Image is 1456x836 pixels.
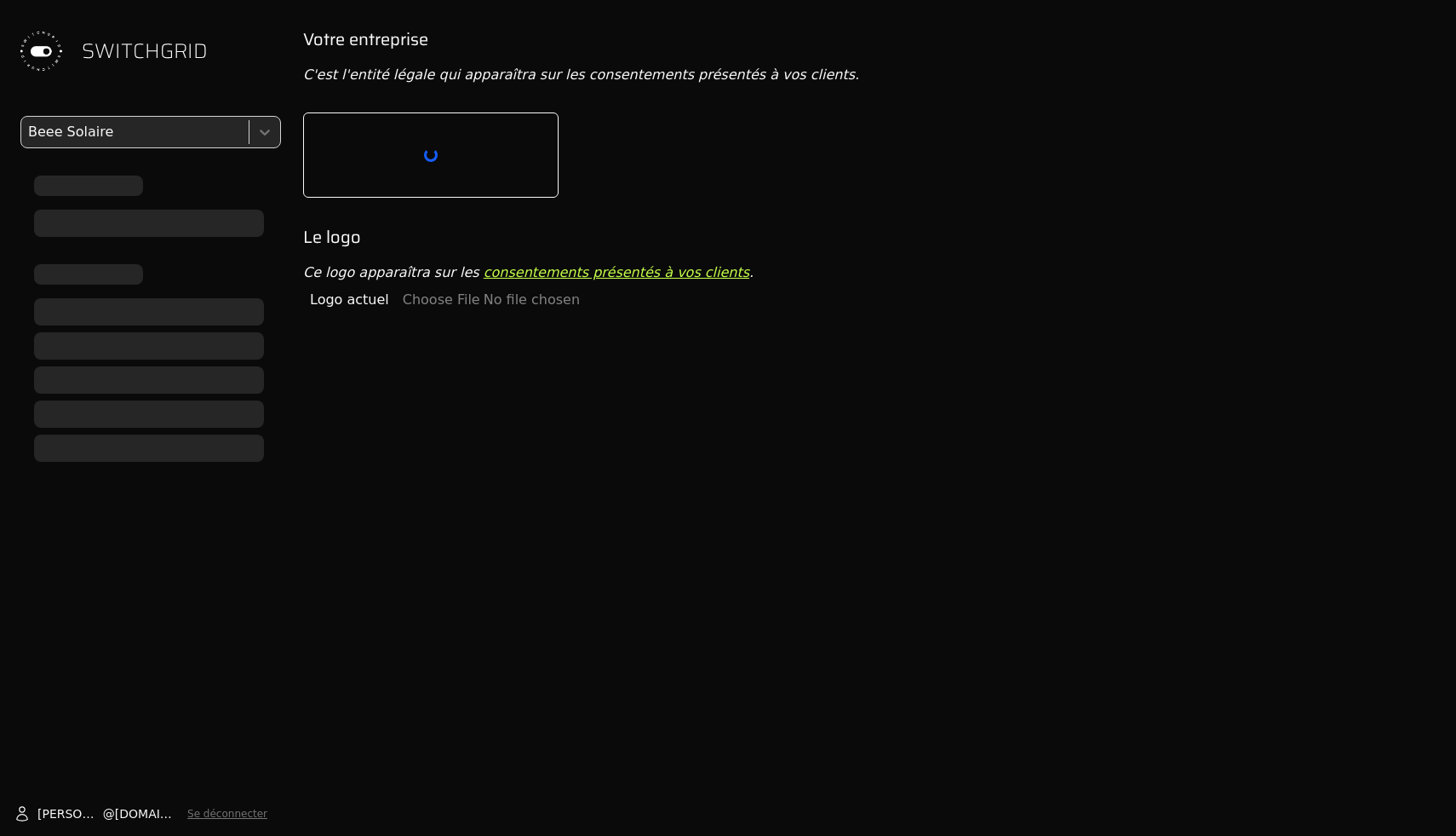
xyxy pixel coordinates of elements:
a: consentements présentés à vos clients [484,264,749,280]
span: @ [103,805,115,822]
span: SWITCHGRID [82,37,208,65]
h2: Le logo [303,225,1442,249]
button: Se déconnecter [187,807,267,821]
p: C'est l'entité légale qui apparaîtra sur les consentements présentés à vos clients. [303,65,1442,85]
div: loading [421,146,439,164]
img: Switchgrid Logo [14,24,68,78]
span: [PERSON_NAME] [37,805,103,822]
span: Logo actuel [310,290,389,310]
h2: Votre entreprise [303,27,1442,51]
p: Ce logo apparaîtra sur les . [303,262,1442,283]
span: [DOMAIN_NAME] [115,805,181,822]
